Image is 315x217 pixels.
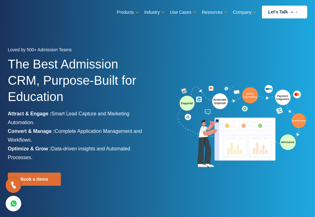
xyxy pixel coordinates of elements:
a: Book a demo [8,173,61,186]
img: admission-software-home-page-header [177,84,307,169]
a: Products [117,8,138,17]
b: Optimize & Grow : [8,146,51,151]
a: Use Cases [170,8,195,17]
span: Data-driven insights and Automated Processes. [8,146,130,160]
span: Smart Lead Capture and Marketing Automation. [8,111,130,125]
span: Complete Application Management and Workflows. [8,129,142,143]
h1: The Best Admission CRM, Purpose-Built for Education [8,56,153,109]
div: Loved by 500+ Admission Teams [8,45,153,56]
a: Company [233,8,256,17]
b: Attract & Engage : [8,111,52,116]
a: Let’s Talk [262,6,307,18]
b: Convert & Manage : [8,129,55,134]
a: Industry [144,8,164,17]
a: Resources [202,8,227,17]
